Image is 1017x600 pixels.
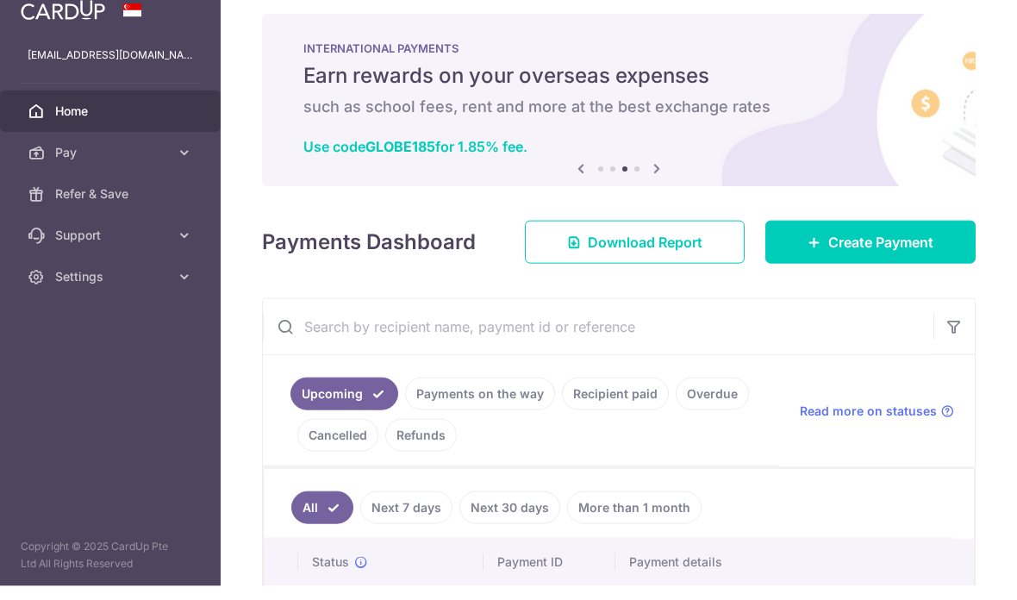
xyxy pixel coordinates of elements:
[291,505,353,538] a: All
[459,505,560,538] a: Next 30 days
[385,433,457,466] a: Refunds
[21,14,105,34] img: CardUp
[263,313,933,368] input: Search by recipient name, payment id or reference
[360,505,452,538] a: Next 7 days
[484,553,615,598] th: Payment ID
[55,116,169,134] span: Home
[297,433,378,466] a: Cancelled
[303,55,934,69] p: INTERNATIONAL PAYMENTS
[800,416,954,434] a: Read more on statuses
[405,391,555,424] a: Payments on the way
[800,416,937,434] span: Read more on statuses
[55,158,169,175] span: Pay
[525,234,745,278] a: Download Report
[262,241,476,272] h4: Payments Dashboard
[55,241,169,258] span: Support
[303,76,934,103] h5: Earn rewards on your overseas expenses
[262,28,976,200] img: International Payment Banner
[303,152,527,169] a: Use codeGLOBE185for 1.85% fee.
[828,246,933,266] span: Create Payment
[28,60,193,78] p: [EMAIL_ADDRESS][DOMAIN_NAME]
[312,567,349,584] span: Status
[55,282,169,299] span: Settings
[765,234,976,278] a: Create Payment
[303,110,934,131] h6: such as school fees, rent and more at the best exchange rates
[290,391,398,424] a: Upcoming
[567,505,702,538] a: More than 1 month
[55,199,169,216] span: Refer & Save
[676,391,749,424] a: Overdue
[365,152,435,169] b: GLOBE185
[588,246,702,266] span: Download Report
[562,391,669,424] a: Recipient paid
[615,553,1007,598] th: Payment details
